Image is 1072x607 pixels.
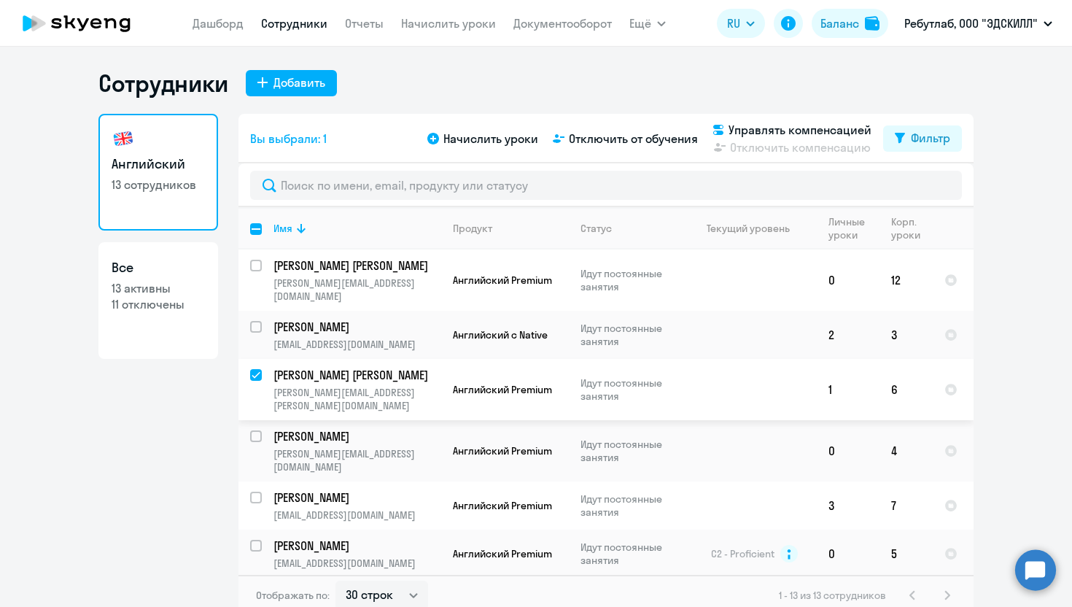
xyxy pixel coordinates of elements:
span: Отключить от обучения [569,130,698,147]
td: 2 [817,311,879,359]
img: balance [865,16,879,31]
button: Ребутлаб, ООО "ЭДСКИЛЛ" [897,6,1060,41]
p: 13 активны [112,280,205,296]
p: [PERSON_NAME][EMAIL_ADDRESS][DOMAIN_NAME] [273,277,440,303]
span: C2 - Proficient [711,547,774,560]
input: Поиск по имени, email, продукту или статусу [250,171,962,200]
p: Идут постоянные занятия [580,492,680,519]
div: Статус [580,222,680,235]
p: Ребутлаб, ООО "ЭДСКИЛЛ" [904,15,1038,32]
a: Все13 активны11 отключены [98,242,218,359]
button: Балансbalance [812,9,888,38]
div: Корп. уроки [891,215,932,241]
img: english [112,127,135,150]
p: [PERSON_NAME] [PERSON_NAME] [273,258,438,274]
span: Английский Premium [453,274,552,287]
div: Фильтр [911,129,950,147]
span: Английский с Native [453,328,548,341]
td: 5 [879,530,933,578]
td: 12 [879,250,933,311]
div: Личные уроки [828,215,869,241]
span: 1 - 13 из 13 сотрудников [779,589,886,602]
h1: Сотрудники [98,69,228,98]
span: Отображать по: [256,589,330,602]
p: [PERSON_NAME] [273,428,438,444]
div: Имя [273,222,292,235]
p: [EMAIL_ADDRESS][DOMAIN_NAME] [273,557,440,570]
td: 3 [879,311,933,359]
p: [EMAIL_ADDRESS][DOMAIN_NAME] [273,338,440,351]
p: Идут постоянные занятия [580,267,680,293]
span: Английский Premium [453,383,552,396]
td: 0 [817,250,879,311]
p: [PERSON_NAME][EMAIL_ADDRESS][DOMAIN_NAME] [273,447,440,473]
div: Баланс [820,15,859,32]
a: [PERSON_NAME] [273,490,440,506]
button: Добавить [246,70,337,96]
h3: Все [112,258,205,277]
p: [PERSON_NAME] [273,319,438,335]
div: Продукт [453,222,492,235]
div: Личные уроки [828,215,879,241]
a: Сотрудники [261,16,327,31]
p: [PERSON_NAME][EMAIL_ADDRESS][PERSON_NAME][DOMAIN_NAME] [273,386,440,412]
button: RU [717,9,765,38]
span: Английский Premium [453,444,552,457]
a: Отчеты [345,16,384,31]
td: 4 [879,420,933,482]
a: Начислить уроки [401,16,496,31]
p: [PERSON_NAME] [273,538,438,554]
div: Продукт [453,222,568,235]
td: 1 [817,359,879,420]
a: Документооборот [513,16,612,31]
p: Идут постоянные занятия [580,438,680,464]
p: [EMAIL_ADDRESS][DOMAIN_NAME] [273,509,440,522]
td: 0 [817,530,879,578]
td: 0 [817,420,879,482]
a: [PERSON_NAME] [PERSON_NAME] [273,258,440,274]
div: Корп. уроки [891,215,923,241]
a: [PERSON_NAME] [273,538,440,554]
p: 11 отключены [112,296,205,312]
a: [PERSON_NAME] [273,428,440,444]
span: Английский Premium [453,547,552,560]
div: Добавить [273,74,325,91]
a: [PERSON_NAME] [273,319,440,335]
p: [PERSON_NAME] [273,490,438,506]
td: 7 [879,482,933,530]
p: 13 сотрудников [112,177,205,193]
span: Ещё [629,15,651,32]
a: [PERSON_NAME] [PERSON_NAME] [273,367,440,383]
div: Текущий уровень [693,222,816,235]
span: Английский Premium [453,499,552,512]
div: Имя [273,222,440,235]
span: Управлять компенсацией [729,121,871,139]
h3: Английский [112,155,205,174]
div: Текущий уровень [707,222,790,235]
p: Идут постоянные занятия [580,322,680,348]
a: Английский13 сотрудников [98,114,218,231]
span: Начислить уроки [443,130,538,147]
button: Ещё [629,9,666,38]
p: Идут постоянные занятия [580,541,680,567]
p: [PERSON_NAME] [PERSON_NAME] [273,367,438,383]
p: Идут постоянные занятия [580,376,680,403]
span: RU [727,15,740,32]
div: Статус [580,222,612,235]
span: Вы выбрали: 1 [250,130,327,147]
button: Фильтр [883,125,962,152]
a: Дашборд [193,16,244,31]
td: 6 [879,359,933,420]
td: 3 [817,482,879,530]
